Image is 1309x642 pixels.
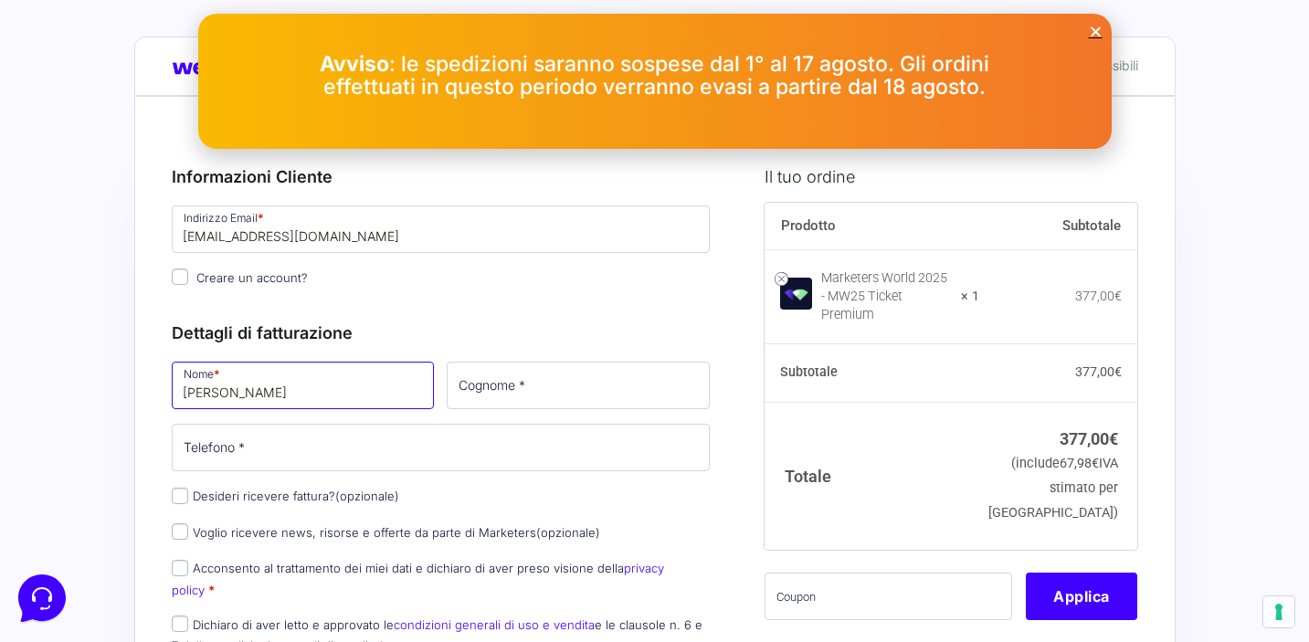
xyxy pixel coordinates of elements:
[821,269,949,324] div: Marketers World 2025 - MW25 Ticket Premium
[172,321,711,345] h3: Dettagli di fatturazione
[127,474,239,516] button: Messaggi
[15,474,127,516] button: Home
[172,164,711,189] h3: Informazioni Cliente
[1026,573,1137,620] button: Applica
[29,153,336,190] button: Inizia una conversazione
[29,102,66,139] img: dark
[290,53,1020,99] p: : le spedizioni saranno sospese dal 1° al 17 agosto. Gli ordini effettuati in questo periodo verr...
[172,488,188,504] input: Desideri ricevere fattura?(opzionale)
[765,344,979,403] th: Subtotale
[335,489,399,503] span: (opzionale)
[1114,289,1122,303] span: €
[394,617,595,632] a: condizioni generali di uso e vendita
[961,288,979,306] strong: × 1
[765,164,1137,189] h3: Il tuo ordine
[119,164,269,179] span: Inizia una conversazione
[780,278,812,310] img: Marketers World 2025 - MW25 Ticket Premium
[29,226,143,241] span: Trova una risposta
[1075,289,1122,303] bdi: 377,00
[195,226,336,241] a: Apri Centro Assistenza
[172,424,711,471] input: Telefono *
[172,205,711,253] input: Indirizzo Email *
[208,583,215,597] abbr: obbligatorio
[1060,456,1099,471] span: 67,98
[1075,364,1122,379] bdi: 377,00
[536,525,600,540] span: (opzionale)
[172,268,188,285] input: Creare un account?
[765,203,979,250] th: Prodotto
[1109,429,1118,448] span: €
[447,362,710,409] input: Cognome *
[172,560,188,576] input: Acconsento al trattamento dei miei dati e dichiaro di aver preso visione dellaprivacy policy *
[1060,429,1118,448] bdi: 377,00
[55,500,86,516] p: Home
[158,500,207,516] p: Messaggi
[172,525,600,540] label: Voglio ricevere news, risorse e offerte da parte di Marketers
[238,474,351,516] button: Aiuto
[281,500,308,516] p: Aiuto
[979,203,1138,250] th: Subtotale
[15,15,307,44] h2: Ciao da Marketers 👋
[1092,456,1099,471] span: €
[196,270,308,285] span: Creare un account?
[765,402,979,549] th: Totale
[172,561,664,596] a: privacy policy
[172,561,664,596] label: Acconsento al trattamento dei miei dati e dichiaro di aver preso visione della
[172,362,435,409] input: Nome *
[320,51,389,77] strong: Avviso
[15,571,69,626] iframe: Customerly Messenger Launcher
[58,102,95,139] img: dark
[172,523,188,540] input: Voglio ricevere news, risorse e offerte da parte di Marketers(opzionale)
[88,102,124,139] img: dark
[1114,364,1122,379] span: €
[1089,25,1103,38] a: Close
[765,573,1012,620] input: Coupon
[172,489,399,503] label: Desideri ricevere fattura?
[29,73,155,88] span: Le tue conversazioni
[988,456,1118,521] small: (include IVA stimato per [GEOGRAPHIC_DATA])
[41,266,299,284] input: Cerca un articolo...
[1263,596,1294,627] button: Le tue preferenze relative al consenso per le tecnologie di tracciamento
[172,616,188,632] input: Dichiaro di aver letto e approvato lecondizioni generali di uso e venditae le clausole n. 6 e 7 d...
